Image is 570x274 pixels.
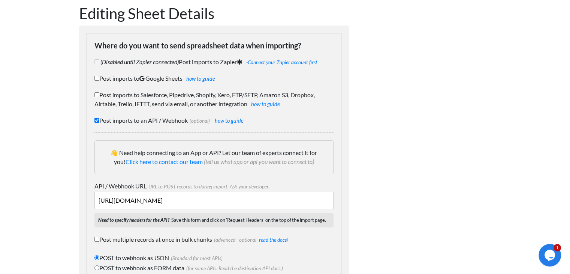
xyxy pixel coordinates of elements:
[94,263,334,272] label: POST to webhook as FORM data
[94,253,334,262] label: POST to webhook as JSON
[259,237,287,243] a: read the docs
[126,158,203,165] a: Click here to contact our team
[94,255,99,260] input: POST to webhook as JSON(Standard for most APIs)
[215,117,244,124] a: how to guide
[204,158,314,165] span: (tell us what app or api you want to connect to)
[79,5,349,23] h1: Editing Sheet Details
[94,74,334,83] label: Post imports to Google Sheets
[94,213,334,227] p: Save this form and click on 'Request Headers' on the top of the import page.
[244,59,317,65] span: -
[94,57,334,66] label: Post imports to Zapier
[98,217,169,223] strong: Need to specify headers for the API?
[251,101,280,107] a: how to guide
[94,192,334,209] input: Leave this blank to test...
[212,237,288,243] span: (advanced - optional - )
[147,184,269,190] span: URL to POST records to during import. Ask your developer.
[94,182,334,191] label: API / Webhook URL
[186,75,215,82] a: how to guide
[94,59,99,64] input: (Disabled until Zapier connected)Post imports to Zapier -Connect your Zapier account first
[94,265,99,270] input: POST to webhook as FORM data(for some APIs. Read the destination API docs.)
[94,237,99,242] input: Post multiple records at once in bulk chunks(advanced - optional -read the docs)
[94,118,99,123] input: Post imports to an API / Webhook(optional) how to guide
[248,59,317,65] a: Connect your Zapier account first
[94,92,99,97] input: Post imports to Salesforce, Pipedrive, Shopify, Xero, FTP/SFTP, Amazon S3, Dropbox, Airtable, Tre...
[94,235,334,246] label: Post multiple records at once in bulk chunks
[539,244,563,266] iframe: chat widget
[94,41,334,50] h4: Where do you want to send spreadsheet data when importing?
[94,90,334,108] label: Post imports to Salesforce, Pipedrive, Shopify, Xero, FTP/SFTP, Amazon S3, Dropbox, Airtable, Tre...
[169,255,223,261] span: (Standard for most APIs)
[184,265,283,271] span: (for some APIs. Read the destination API docs.)
[188,118,210,124] span: (optional)
[94,140,334,174] div: 👋 Need help connecting to an App or API? Let our team of experts connect it for you!
[94,116,334,125] label: Post imports to an API / Webhook
[94,76,99,81] input: Post imports toGoogle Sheetshow to guide
[100,58,179,65] i: (Disabled until Zapier connected)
